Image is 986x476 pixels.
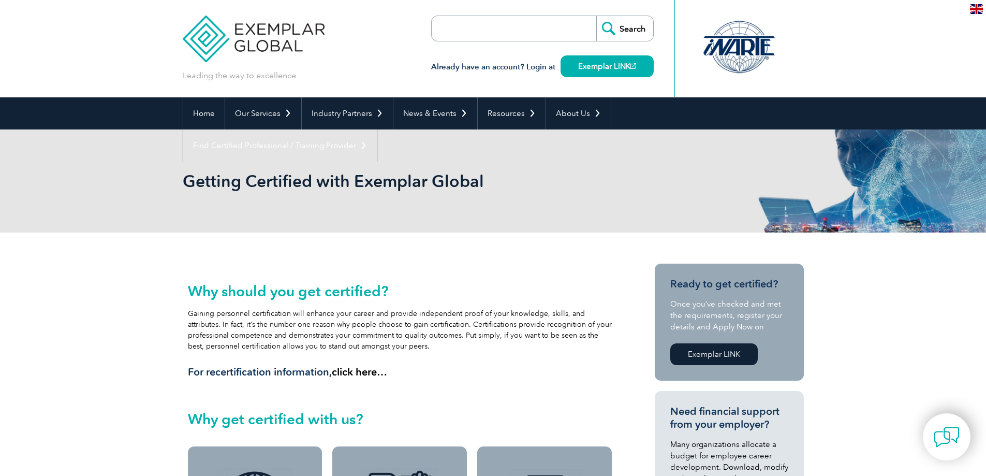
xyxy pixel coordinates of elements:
a: About Us [546,97,611,129]
a: Home [183,97,225,129]
img: open_square.png [630,63,636,69]
h3: For recertification information, [188,366,612,379]
a: Industry Partners [302,97,393,129]
input: Search [596,16,653,41]
a: Exemplar LINK [561,55,654,77]
a: Our Services [225,97,301,129]
img: en [970,4,983,14]
a: click here… [332,366,387,378]
h3: Need financial support from your employer? [670,405,788,431]
h3: Already have an account? Login at [431,61,654,74]
a: Find Certified Professional / Training Provider [183,129,377,162]
img: contact-chat.png [934,424,960,450]
div: Gaining personnel certification will enhance your career and provide independent proof of your kn... [188,283,612,379]
p: Once you’ve checked and met the requirements, register your details and Apply Now on [670,298,788,333]
h2: Why should you get certified? [188,283,612,299]
a: News & Events [393,97,477,129]
p: Leading the way to excellence [183,70,296,81]
a: Resources [478,97,546,129]
h1: Getting Certified with Exemplar Global [183,171,580,191]
a: Exemplar LINK [670,343,758,365]
h3: Ready to get certified? [670,278,788,291]
h2: Why get certified with us? [188,411,612,427]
